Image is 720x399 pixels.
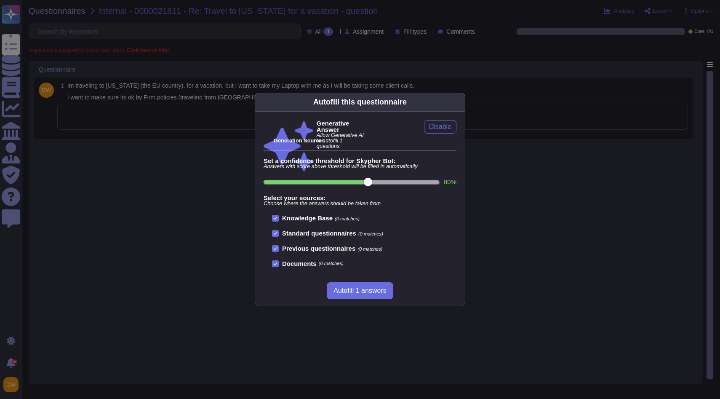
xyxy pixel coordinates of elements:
span: Autofill 1 answers [333,287,386,294]
b: Select your sources: [264,195,456,201]
button: Autofill 1 answers [327,282,393,299]
span: Allow Generative AI to autofill 1 questions [317,133,366,149]
span: (0 matches) [335,216,360,221]
span: Disable [429,123,451,130]
b: Knowledge Base [282,214,333,222]
b: Set a confidence threshold for Skypher Bot: [264,158,456,164]
b: Previous questionnaires [282,245,355,252]
span: Answers with score above threshold will be filled in automatically [264,164,456,169]
span: (0 matches) [357,246,382,252]
div: Autofill this questionnaire [313,96,407,108]
span: Choose where the answers should be taken from [264,201,456,206]
b: Standard questionnaires [282,230,356,237]
span: (0 matches) [319,261,344,266]
span: (0 matches) [358,231,383,236]
label: 80 % [444,179,456,185]
b: Documents [282,260,317,267]
button: Disable [424,120,456,134]
b: Generative Answer [317,120,366,133]
b: Generation Sources : [274,137,328,144]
